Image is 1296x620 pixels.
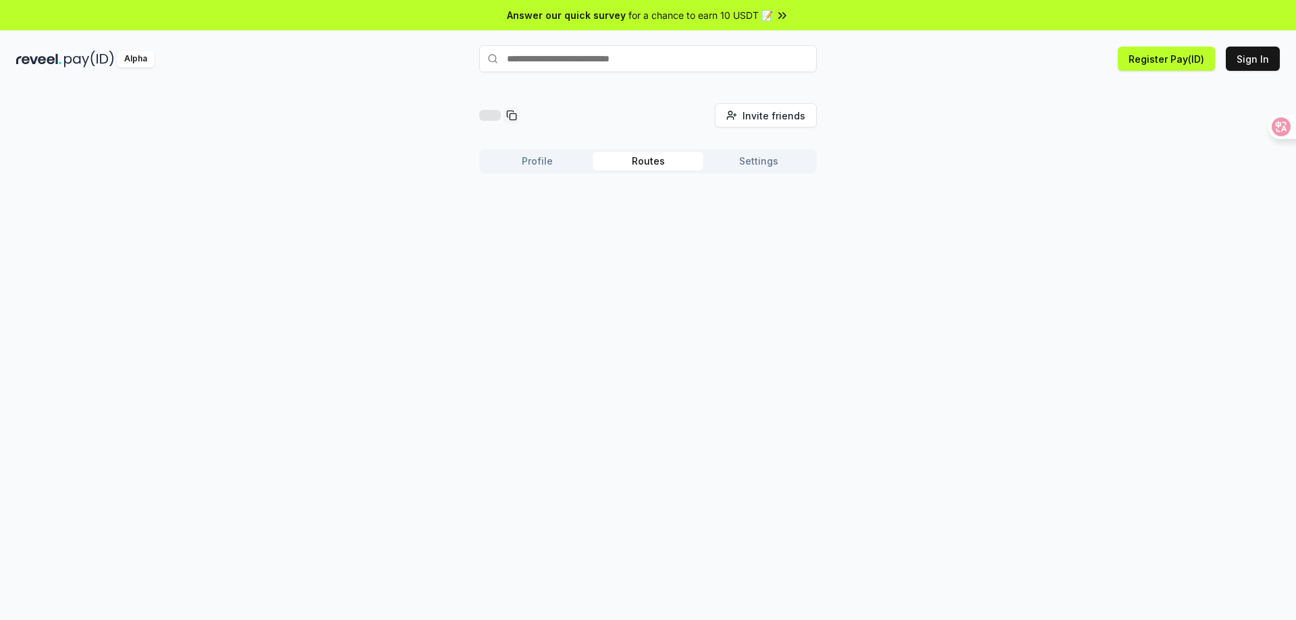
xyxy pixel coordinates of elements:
[593,152,703,171] button: Routes
[482,152,593,171] button: Profile
[117,51,155,67] div: Alpha
[742,109,805,123] span: Invite friends
[703,152,814,171] button: Settings
[507,8,626,22] span: Answer our quick survey
[628,8,773,22] span: for a chance to earn 10 USDT 📝
[715,103,817,128] button: Invite friends
[16,51,61,67] img: reveel_dark
[1226,47,1280,71] button: Sign In
[1118,47,1215,71] button: Register Pay(ID)
[64,51,114,67] img: pay_id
